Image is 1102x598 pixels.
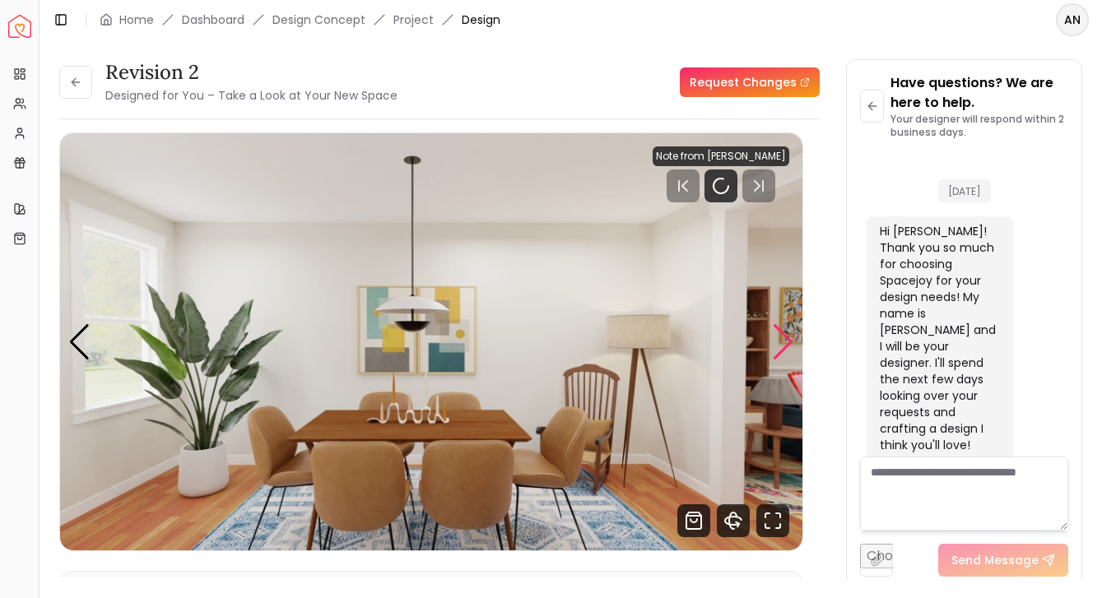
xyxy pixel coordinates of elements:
span: Design [462,12,500,28]
h3: Revision 2 [105,59,398,86]
img: Design Render 1 [60,133,802,550]
svg: Fullscreen [756,504,789,537]
div: 1 / 7 [60,133,802,550]
svg: 360 View [717,504,750,537]
div: Next slide [772,324,794,360]
svg: Shop Products from this design [677,504,710,537]
div: Previous slide [68,324,91,360]
p: Have questions? We are here to help. [890,73,1068,113]
a: Project [393,12,434,28]
span: [DATE] [938,179,991,203]
img: Spacejoy Logo [8,15,31,38]
a: Dashboard [182,12,244,28]
div: Note from [PERSON_NAME] [653,146,789,166]
a: Spacejoy [8,15,31,38]
a: Request Changes [680,67,820,97]
nav: breadcrumb [100,12,500,28]
small: Designed for You – Take a Look at Your New Space [105,87,398,104]
div: Carousel [60,133,802,550]
button: AN [1056,3,1089,36]
p: Your designer will respond within 2 business days. [890,113,1068,139]
a: Home [119,12,154,28]
li: Design Concept [272,12,365,28]
span: AN [1058,5,1087,35]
